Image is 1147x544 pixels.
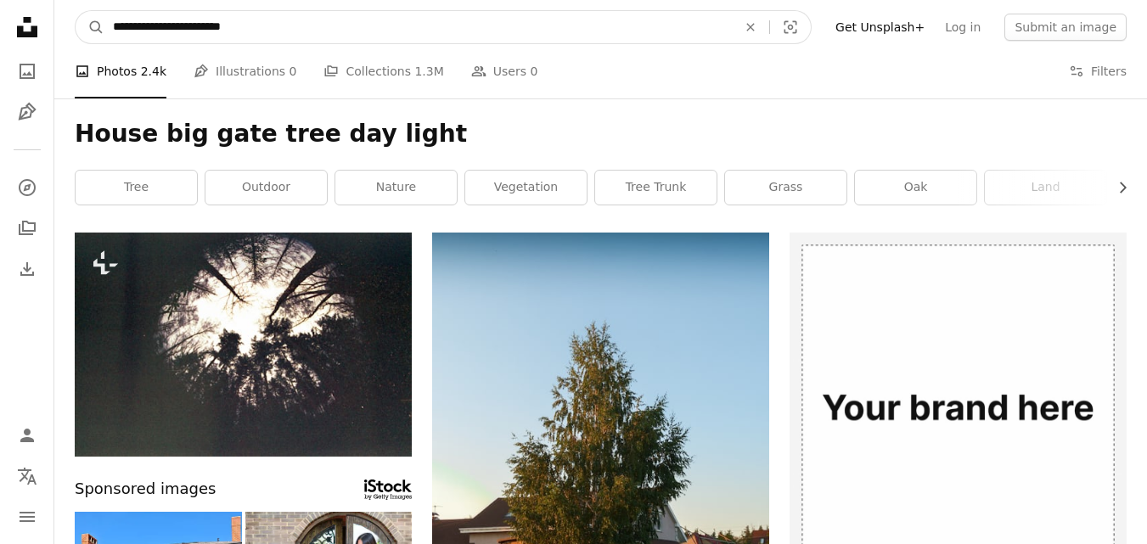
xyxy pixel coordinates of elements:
form: Find visuals sitewide [75,10,812,44]
a: Looking up through the trees towards the sunlight. [75,337,412,352]
span: Sponsored images [75,477,216,502]
button: Language [10,459,44,493]
a: vegetation [465,171,587,205]
a: a tree in a yard [432,449,769,464]
a: Log in [935,14,991,41]
a: Illustrations 0 [194,44,296,98]
a: Photos [10,54,44,88]
button: scroll list to the right [1107,171,1127,205]
span: 0 [530,62,537,81]
a: Home — Unsplash [10,10,44,48]
button: Search Unsplash [76,11,104,43]
span: 1.3M [414,62,443,81]
a: tree trunk [595,171,717,205]
button: Filters [1069,44,1127,98]
a: Collections [10,211,44,245]
a: tree [76,171,197,205]
a: grass [725,171,846,205]
button: Menu [10,500,44,534]
a: nature [335,171,457,205]
a: Log in / Sign up [10,418,44,452]
a: Illustrations [10,95,44,129]
a: Get Unsplash+ [825,14,935,41]
h1: House big gate tree day light [75,119,1127,149]
button: Submit an image [1004,14,1127,41]
a: Explore [10,171,44,205]
a: Download History [10,252,44,286]
a: Collections 1.3M [323,44,443,98]
button: Clear [732,11,769,43]
a: oak [855,171,976,205]
a: outdoor [205,171,327,205]
a: land [985,171,1106,205]
button: Visual search [770,11,811,43]
span: 0 [290,62,297,81]
a: Users 0 [471,44,538,98]
img: Looking up through the trees towards the sunlight. [75,233,412,457]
